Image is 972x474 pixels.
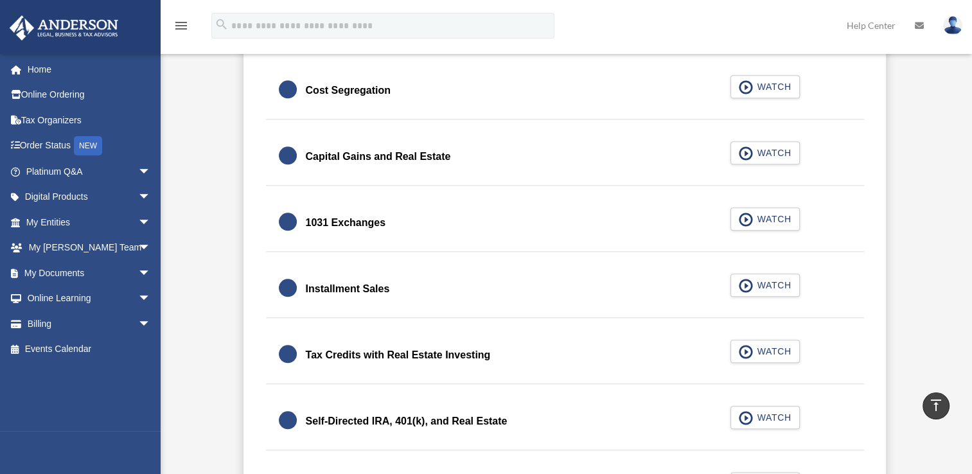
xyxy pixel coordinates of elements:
[215,17,229,31] i: search
[943,16,962,35] img: User Pic
[279,274,851,304] a: Installment Sales WATCH
[279,207,851,238] a: 1031 Exchanges WATCH
[753,345,791,358] span: WATCH
[730,340,800,363] button: WATCH
[9,107,170,133] a: Tax Organizers
[9,260,170,286] a: My Documentsarrow_drop_down
[730,274,800,297] button: WATCH
[279,75,851,106] a: Cost Segregation WATCH
[9,82,170,108] a: Online Ordering
[9,57,170,82] a: Home
[279,406,851,437] a: Self-Directed IRA, 401(k), and Real Estate WATCH
[6,15,122,40] img: Anderson Advisors Platinum Portal
[138,209,164,236] span: arrow_drop_down
[928,398,944,413] i: vertical_align_top
[306,280,390,298] div: Installment Sales
[9,209,170,235] a: My Entitiesarrow_drop_down
[9,235,170,261] a: My [PERSON_NAME] Teamarrow_drop_down
[730,406,800,429] button: WATCH
[753,146,791,159] span: WATCH
[730,141,800,164] button: WATCH
[306,214,386,232] div: 1031 Exchanges
[138,311,164,337] span: arrow_drop_down
[753,279,791,292] span: WATCH
[730,207,800,231] button: WATCH
[9,311,170,337] a: Billingarrow_drop_down
[306,412,508,430] div: Self-Directed IRA, 401(k), and Real Estate
[753,213,791,225] span: WATCH
[9,337,170,362] a: Events Calendar
[138,286,164,312] span: arrow_drop_down
[730,75,800,98] button: WATCH
[138,260,164,286] span: arrow_drop_down
[306,346,491,364] div: Tax Credits with Real Estate Investing
[9,159,170,184] a: Platinum Q&Aarrow_drop_down
[753,80,791,93] span: WATCH
[9,184,170,210] a: Digital Productsarrow_drop_down
[173,18,189,33] i: menu
[138,184,164,211] span: arrow_drop_down
[923,392,950,419] a: vertical_align_top
[9,133,170,159] a: Order StatusNEW
[173,22,189,33] a: menu
[138,159,164,185] span: arrow_drop_down
[753,411,791,424] span: WATCH
[138,235,164,261] span: arrow_drop_down
[279,141,851,172] a: Capital Gains and Real Estate WATCH
[74,136,102,155] div: NEW
[279,340,851,371] a: Tax Credits with Real Estate Investing WATCH
[9,286,170,312] a: Online Learningarrow_drop_down
[306,82,391,100] div: Cost Segregation
[306,148,451,166] div: Capital Gains and Real Estate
